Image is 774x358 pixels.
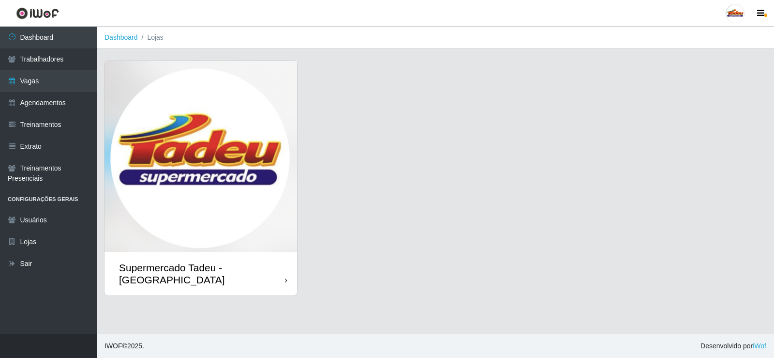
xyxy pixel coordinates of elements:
[16,7,59,19] img: CoreUI Logo
[700,341,766,351] span: Desenvolvido por
[104,341,144,351] span: © 2025 .
[104,33,138,41] a: Dashboard
[104,61,297,296] a: Supermercado Tadeu - [GEOGRAPHIC_DATA]
[104,61,297,252] img: cardImg
[119,262,285,286] div: Supermercado Tadeu - [GEOGRAPHIC_DATA]
[104,342,122,350] span: IWOF
[753,342,766,350] a: iWof
[138,32,164,43] li: Lojas
[97,27,774,49] nav: breadcrumb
